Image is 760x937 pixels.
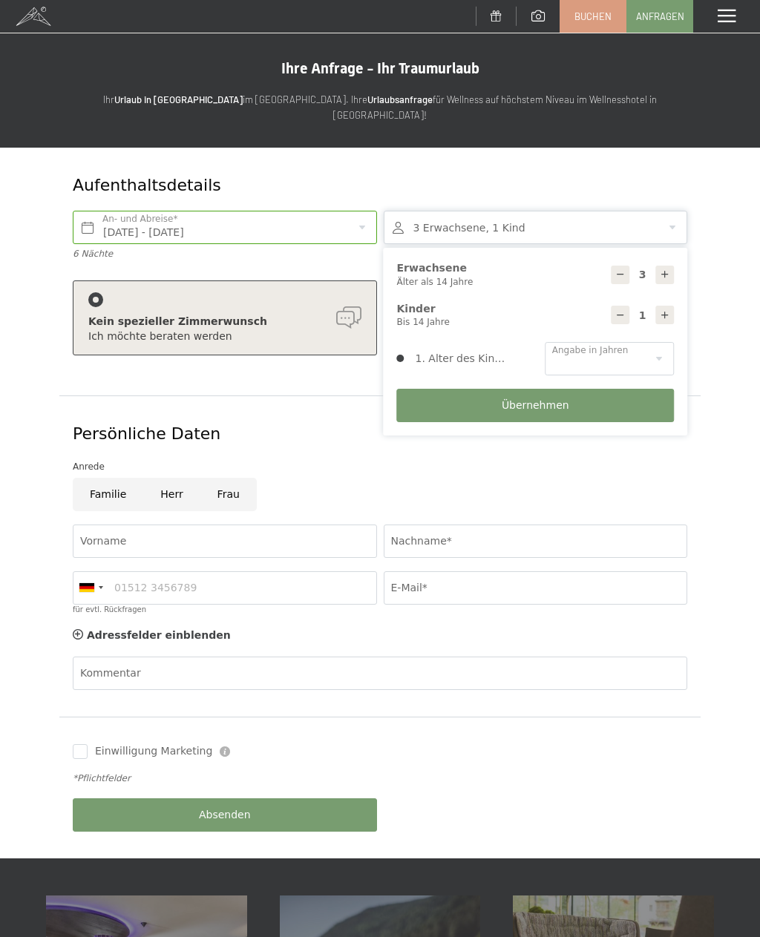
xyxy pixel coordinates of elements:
a: Buchen [560,1,626,32]
span: Ihre Anfrage - Ihr Traumurlaub [281,59,479,77]
div: 6 Nächte [73,248,377,260]
span: Anfragen [636,10,684,23]
div: Aufenthaltsdetails [73,174,584,197]
strong: Urlaubsanfrage [367,93,433,105]
button: Übernehmen [397,389,675,422]
span: Buchen [574,10,612,23]
span: Absenden [199,808,251,823]
span: Einwilligung Marketing [95,744,212,759]
div: Ich möchte beraten werden [88,329,361,344]
input: 01512 3456789 [73,571,377,605]
a: Anfragen [627,1,692,32]
div: Anrede [73,459,687,474]
div: Germany (Deutschland): +49 [73,572,108,604]
strong: Urlaub in [GEOGRAPHIC_DATA] [114,93,243,105]
div: *Pflichtfelder [73,772,687,785]
label: für evtl. Rückfragen [73,605,146,614]
button: Absenden [73,798,377,832]
p: Ihr im [GEOGRAPHIC_DATA]. Ihre für Wellness auf höchstem Niveau im Wellnesshotel in [GEOGRAPHIC_D... [59,92,701,123]
span: Adressfelder einblenden [87,629,231,641]
div: Kein spezieller Zimmerwunsch [88,315,361,329]
span: Übernehmen [502,398,569,413]
div: Persönliche Daten [73,423,687,446]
